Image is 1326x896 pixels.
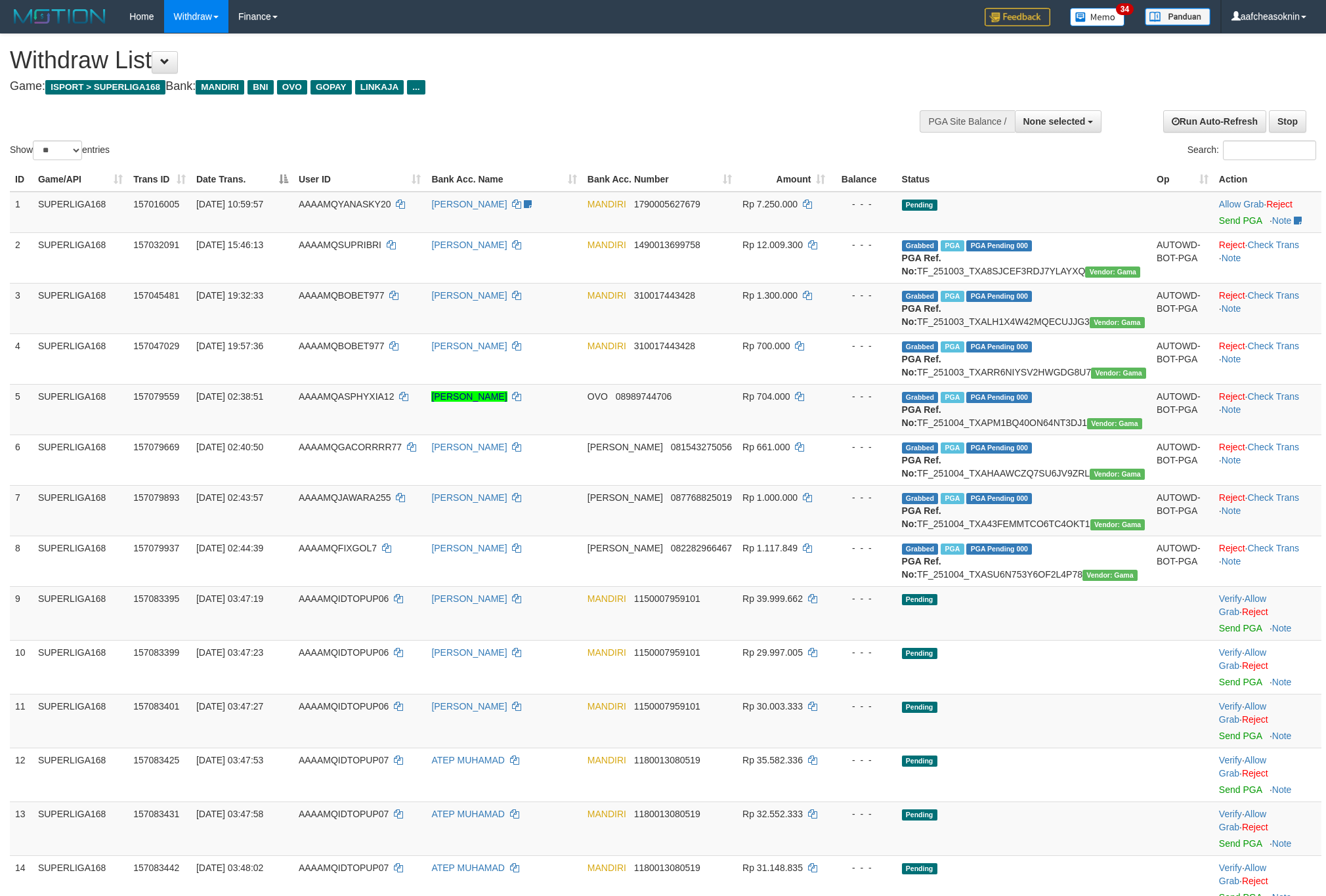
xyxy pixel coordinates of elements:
[133,492,179,503] span: 157079893
[196,755,263,765] span: [DATE] 03:47:53
[191,167,293,192] th: Date Trans.: activate to sort column descending
[902,303,941,327] b: PGA Ref. No:
[10,140,110,160] label: Show entries
[1219,215,1262,226] a: Send PGA
[634,290,695,301] span: Copy 310017443428 to clipboard
[588,593,626,604] span: MANDIRI
[920,110,1014,133] div: PGA Site Balance /
[1151,485,1214,536] td: AUTOWD-BOT-PGA
[33,640,128,694] td: SUPERLIGA168
[1219,543,1245,553] a: Reject
[1272,784,1292,795] a: Note
[196,391,263,402] span: [DATE] 02:38:51
[299,647,389,658] span: AAAAMQIDTOPUP06
[1214,333,1321,384] td: · ·
[431,240,507,250] a: [PERSON_NAME]
[1219,863,1266,886] a: Allow Grab
[1219,199,1264,209] a: Allow Grab
[897,283,1151,333] td: TF_251003_TXALH1X4W42MQECUJJG3
[128,167,191,192] th: Trans ID: activate to sort column ascending
[33,748,128,801] td: SUPERLIGA168
[310,80,352,95] span: GOPAY
[830,167,896,192] th: Balance
[742,290,798,301] span: Rp 1.300.000
[1219,647,1266,671] span: ·
[742,391,790,402] span: Rp 704.000
[277,80,307,95] span: OVO
[1151,384,1214,435] td: AUTOWD-BOT-PGA
[1214,283,1321,333] td: · ·
[742,199,798,209] span: Rp 7.250.000
[897,384,1151,435] td: TF_251004_TXAPM1BQ40ON64NT3DJ1
[299,341,385,351] span: AAAAMQBOBET977
[966,493,1032,504] span: PGA Pending
[1214,640,1321,694] td: · ·
[1219,240,1245,250] a: Reject
[742,240,803,250] span: Rp 12.009.300
[10,801,33,855] td: 13
[836,491,891,504] div: - - -
[10,192,33,233] td: 1
[1151,536,1214,586] td: AUTOWD-BOT-PGA
[1085,267,1140,278] span: Vendor URL: https://trx31.1velocity.biz
[1214,801,1321,855] td: · ·
[10,485,33,536] td: 7
[634,647,700,658] span: Copy 1150007959101 to clipboard
[1151,435,1214,485] td: AUTOWD-BOT-PGA
[10,536,33,586] td: 8
[1087,418,1142,429] span: Vendor URL: https://trx31.1velocity.biz
[133,809,179,819] span: 157083431
[196,199,263,209] span: [DATE] 10:59:57
[1219,677,1262,687] a: Send PGA
[431,647,507,658] a: [PERSON_NAME]
[941,240,964,251] span: Marked by aafchoeunmanni
[588,492,663,503] span: [PERSON_NAME]
[1219,290,1245,301] a: Reject
[588,199,626,209] span: MANDIRI
[1272,677,1292,687] a: Note
[1272,623,1292,633] a: Note
[836,754,891,767] div: - - -
[247,80,273,95] span: BNI
[1219,838,1262,849] a: Send PGA
[588,543,663,553] span: [PERSON_NAME]
[133,755,179,765] span: 157083425
[33,167,128,192] th: Game/API: activate to sort column ascending
[634,199,700,209] span: Copy 1790005627679 to clipboard
[1222,253,1241,263] a: Note
[196,543,263,553] span: [DATE] 02:44:39
[1247,391,1299,402] a: Check Trans
[1242,714,1268,725] a: Reject
[10,435,33,485] td: 6
[966,544,1032,555] span: PGA Pending
[196,341,263,351] span: [DATE] 19:57:36
[902,756,937,767] span: Pending
[1223,140,1316,160] input: Search:
[1219,784,1262,795] a: Send PGA
[33,232,128,283] td: SUPERLIGA168
[588,341,626,351] span: MANDIRI
[1269,110,1306,133] a: Stop
[33,694,128,748] td: SUPERLIGA168
[671,442,732,452] span: Copy 081543275056 to clipboard
[1214,435,1321,485] td: · ·
[902,392,939,403] span: Grabbed
[897,435,1151,485] td: TF_251004_TXAHAAWCZQ7SU6JV9ZRL
[737,167,830,192] th: Amount: activate to sort column ascending
[431,809,505,819] a: ATEP MUHAMAD
[431,391,507,402] a: [PERSON_NAME]
[1214,384,1321,435] td: · ·
[1082,570,1138,581] span: Vendor URL: https://trx31.1velocity.biz
[902,291,939,302] span: Grabbed
[1219,701,1266,725] span: ·
[10,640,33,694] td: 10
[836,339,891,352] div: - - -
[1219,731,1262,741] a: Send PGA
[985,8,1050,26] img: Feedback.jpg
[431,543,507,553] a: [PERSON_NAME]
[1242,876,1268,886] a: Reject
[634,755,700,765] span: Copy 1180013080519 to clipboard
[33,435,128,485] td: SUPERLIGA168
[299,391,395,402] span: AAAAMQASPHYXIA12
[407,80,425,95] span: ...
